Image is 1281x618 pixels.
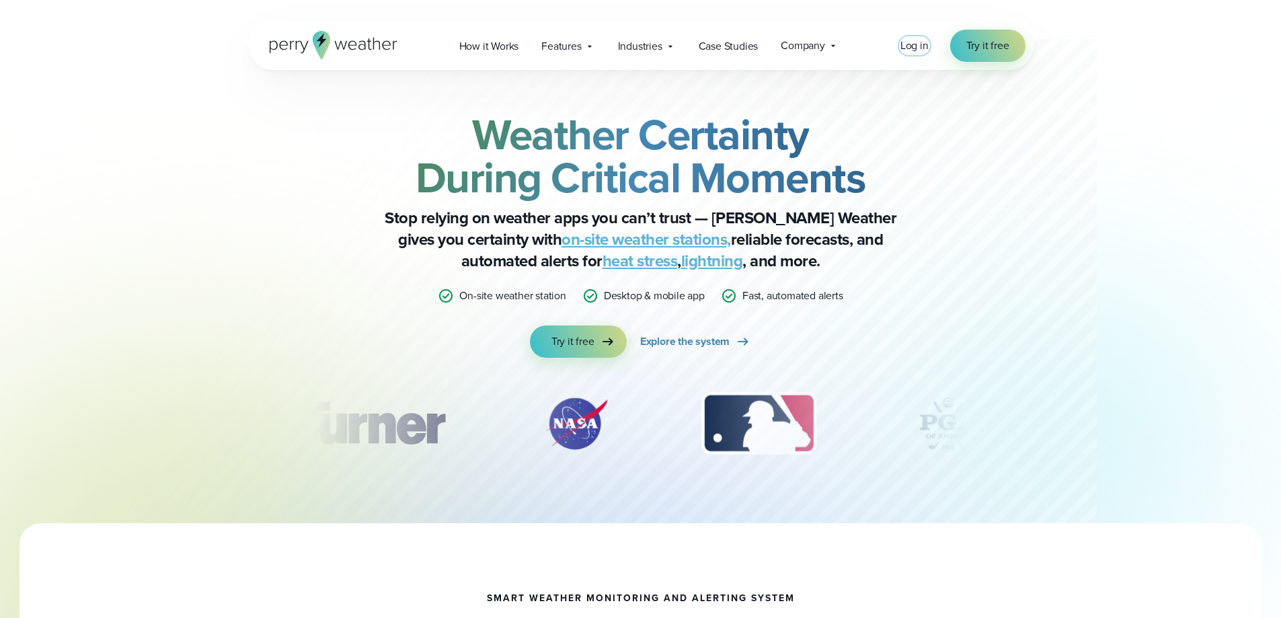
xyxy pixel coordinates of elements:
[448,32,531,60] a: How it Works
[541,38,581,54] span: Features
[699,38,759,54] span: Case Studies
[551,334,594,350] span: Try it free
[561,227,731,252] a: on-site weather stations,
[687,32,770,60] a: Case Studies
[530,325,627,358] a: Try it free
[894,390,1002,457] div: 4 of 12
[640,334,730,350] span: Explore the system
[603,249,678,273] a: heat stress
[950,30,1025,62] a: Try it free
[742,288,843,304] p: Fast, automated alerts
[459,288,566,304] p: On-site weather station
[416,103,866,209] strong: Weather Certainty During Critical Moments
[487,593,795,604] h1: smart weather monitoring and alerting system
[372,207,910,272] p: Stop relying on weather apps you can’t trust — [PERSON_NAME] Weather gives you certainty with rel...
[966,38,1009,54] span: Try it free
[273,390,464,457] div: 1 of 12
[315,390,966,464] div: slideshow
[529,390,623,457] img: NASA.svg
[618,38,662,54] span: Industries
[681,249,743,273] a: lightning
[529,390,623,457] div: 2 of 12
[688,390,830,457] div: 3 of 12
[640,325,751,358] a: Explore the system
[273,390,464,457] img: Turner-Construction_1.svg
[688,390,830,457] img: MLB.svg
[459,38,519,54] span: How it Works
[781,38,825,54] span: Company
[900,38,929,53] span: Log in
[604,288,705,304] p: Desktop & mobile app
[900,38,929,54] a: Log in
[894,390,1002,457] img: PGA.svg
